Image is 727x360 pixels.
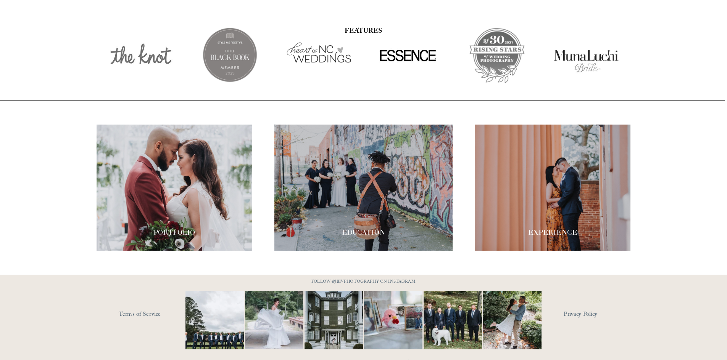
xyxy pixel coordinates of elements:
strong: FEATURES [345,26,382,38]
img: This has got to be one of the cutest detail shots I've ever taken for a wedding! 📷 @thewoobles #I... [350,291,437,349]
img: Happy #InternationalDogDay to all the pups who have made wedding days, engagement sessions, and p... [409,291,497,349]
span: EXPERIENCE [528,228,577,237]
img: Not every photo needs to be perfectly still, sometimes the best ones are the ones that feel like ... [231,291,318,349]
img: Definitely, not your typical #WideShotWednesday moment. It&rsquo;s all about the suits, the smile... [171,291,259,349]
img: It&rsquo;s that time of year where weddings and engagements pick up and I get the joy of capturin... [483,282,542,359]
span: EDUCATION [342,228,385,237]
a: Privacy Policy [564,309,630,321]
img: Wideshots aren't just &quot;nice to have,&quot; they're a wedding day essential! 🙌 #Wideshotwedne... [296,291,371,349]
p: FOLLOW @JBIVPHOTOGRAPHY ON INSTAGRAM [297,278,430,286]
a: Terms of Service [119,309,208,321]
span: PORTFOLIO [153,228,195,237]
